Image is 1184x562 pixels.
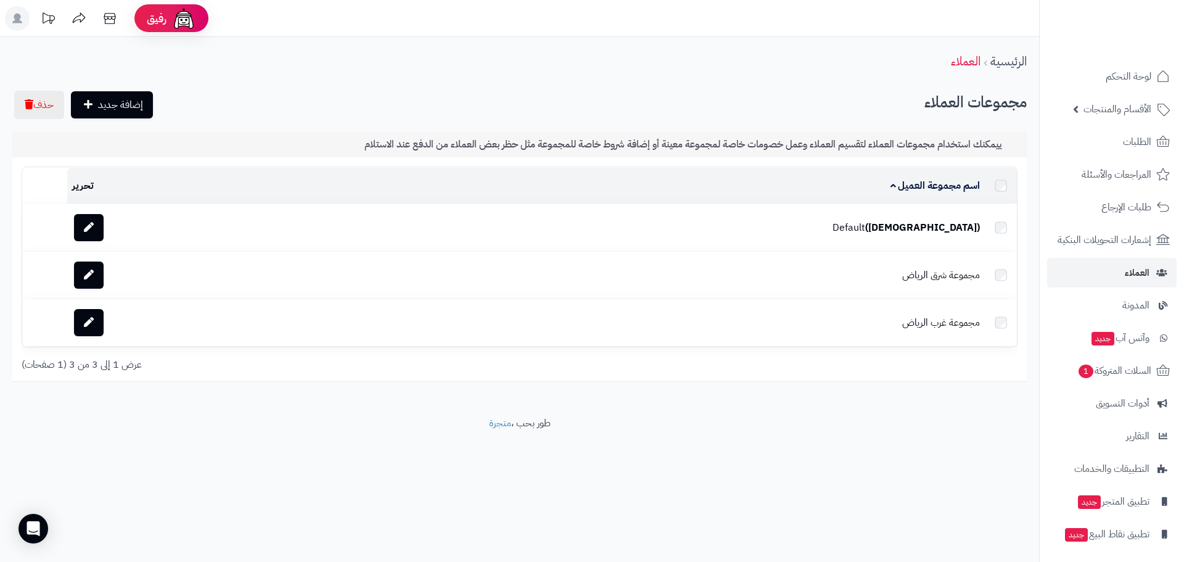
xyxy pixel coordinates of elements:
a: متجرة [489,416,511,431]
span: وآتس آب [1090,329,1149,347]
span: طلبات الإرجاع [1101,199,1151,216]
span: إضافة جديد [98,97,143,112]
a: لوحة التحكم [1047,62,1177,91]
span: حذف [33,97,54,112]
span: أدوات التسويق [1096,395,1149,412]
a: الطلبات [1047,127,1177,157]
a: وآتس آبجديد [1047,323,1177,353]
span: التطبيقات والخدمات [1074,460,1149,477]
span: السلات المتروكة [1077,362,1151,379]
td: تحرير [67,168,265,204]
a: العملاء [951,52,980,70]
a: تطبيق المتجرجديد [1047,487,1177,516]
span: جديد [1078,495,1101,509]
a: السلات المتروكة1 [1047,356,1177,386]
span: رفيق [147,11,166,26]
a: التطبيقات والخدمات [1047,454,1177,484]
h3: ييمكنك استخدام مجموعات العملاء لتقسيم العملاء وعمل خصومات خاصة لمجموعة معينة أو إضافة شروط خاصة ل... [364,139,1017,151]
a: الرئيسية [990,52,1027,70]
span: تطبيق المتجر [1077,493,1149,510]
td: مجموعة غرب الرياض [265,299,985,346]
a: إشعارات التحويلات البنكية [1047,225,1177,255]
a: المراجعات والأسئلة [1047,160,1177,189]
a: تطبيق نقاط البيعجديد [1047,519,1177,549]
h2: مجموعات العملاء [924,94,1027,111]
span: إشعارات التحويلات البنكية [1058,231,1151,249]
a: طلبات الإرجاع [1047,192,1177,222]
td: Default [265,204,985,251]
span: الأقسام والمنتجات [1083,101,1151,118]
span: الطلبات [1123,133,1151,151]
a: إضافة جديد [71,91,153,118]
a: اسم مجموعة العميل [890,178,980,193]
img: ai-face.png [171,6,196,31]
span: المراجعات والأسئلة [1082,166,1151,183]
div: Open Intercom Messenger [18,514,48,543]
span: جديد [1065,528,1088,542]
span: العملاء [1125,264,1149,281]
span: جديد [1091,332,1114,345]
span: 1 [1079,365,1093,378]
a: العملاء [1047,258,1177,287]
a: المدونة [1047,291,1177,320]
button: حذف [14,91,64,119]
b: ([DEMOGRAPHIC_DATA]) [865,220,980,235]
span: تطبيق نقاط البيع [1064,526,1149,543]
a: أدوات التسويق [1047,389,1177,418]
span: المدونة [1122,297,1149,314]
a: تحديثات المنصة [33,6,64,34]
div: عرض 1 إلى 3 من 3 (1 صفحات) [12,358,520,372]
td: مجموعة شرق الرياض [265,252,985,299]
span: لوحة التحكم [1106,68,1151,85]
span: التقارير [1126,428,1149,445]
a: التقارير [1047,421,1177,451]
